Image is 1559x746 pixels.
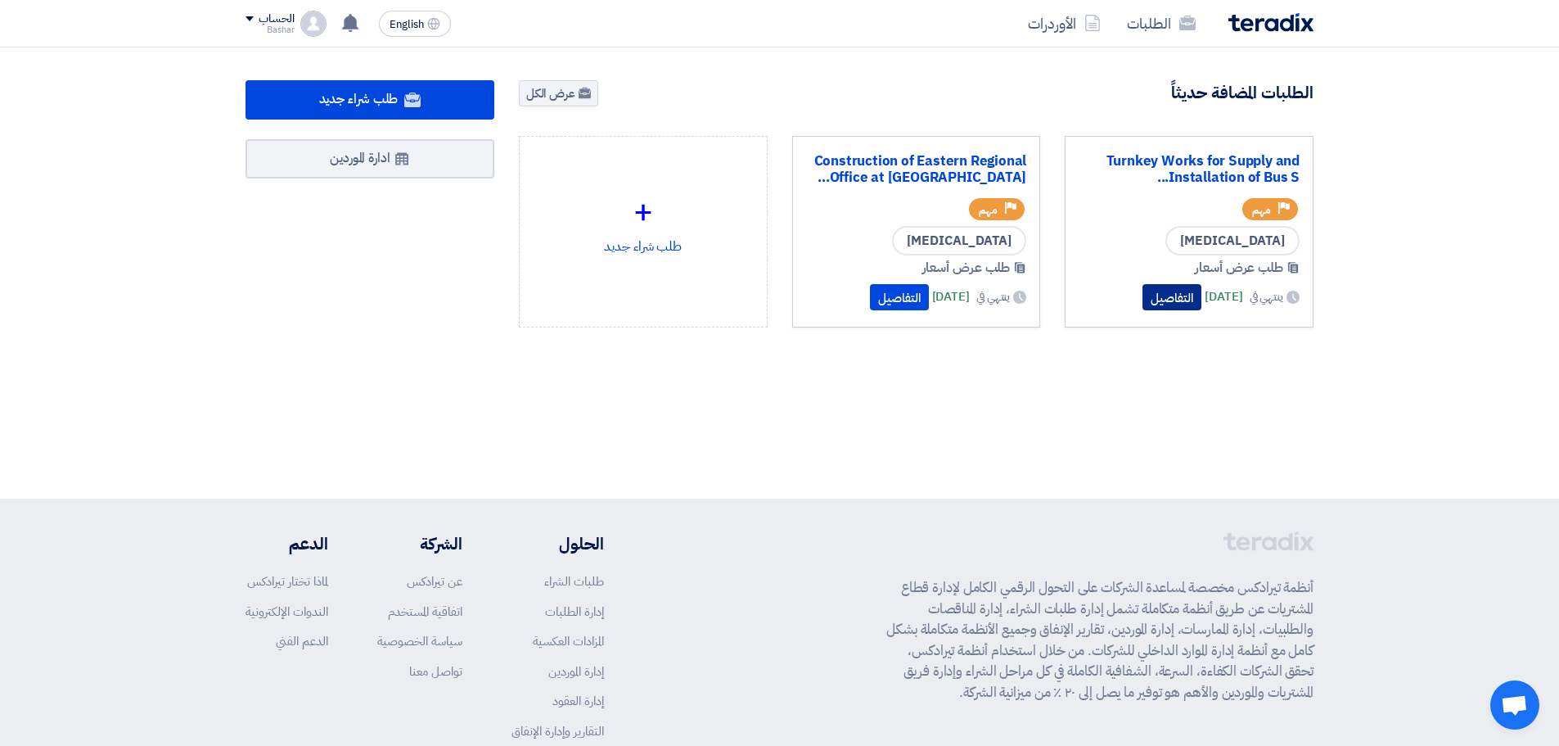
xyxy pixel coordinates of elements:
span: English [390,19,424,30]
li: الدعم [246,531,328,556]
div: طلب شراء جديد [533,150,754,294]
p: أنظمة تيرادكس مخصصة لمساعدة الشركات على التحول الرقمي الكامل لإدارة قطاع المشتريات عن طريق أنظمة ... [886,577,1313,703]
a: لماذا تختار تيرادكس [247,572,328,590]
span: [MEDICAL_DATA] [892,226,1026,255]
a: Construction of Eastern Regional Office at [GEOGRAPHIC_DATA]... [806,153,1027,186]
span: [DATE] [1205,287,1242,306]
a: إدارة العقود [552,692,604,710]
button: التفاصيل [1142,284,1201,310]
a: الندوات الإلكترونية [246,603,328,621]
a: إدارة الموردين [548,662,604,680]
a: تواصل معنا [409,662,462,680]
div: الحساب [259,12,294,26]
a: إدارة الطلبات [545,603,604,621]
span: [MEDICAL_DATA] [1165,226,1300,255]
button: English [379,11,451,37]
h4: الطلبات المضافة حديثاً [1171,82,1313,103]
a: الدعم الفني [276,632,328,650]
a: ادارة الموردين [246,139,494,179]
a: الأوردرات [1015,4,1114,43]
a: التقارير وإدارة الإنفاق [511,722,604,740]
span: مهم [979,202,998,218]
img: profile_test.png [300,11,327,37]
li: الشركة [377,531,462,556]
span: [DATE] [932,287,970,306]
button: التفاصيل [870,284,929,310]
a: اتفاقية المستخدم [388,603,462,621]
li: الحلول [511,531,604,556]
a: طلبات الشراء [544,572,604,590]
span: ينتهي في [1250,288,1283,305]
span: طلب شراء جديد [319,89,399,109]
a: Open chat [1490,680,1539,730]
a: المزادات العكسية [533,632,604,650]
span: طلب عرض أسعار [922,258,1011,278]
a: سياسة الخصوصية [377,632,462,650]
a: Turnkey Works for Supply and Installation of Bus S... [1079,153,1300,186]
img: Teradix logo [1228,13,1313,32]
span: ينتهي في [976,288,1010,305]
span: طلب عرض أسعار [1195,258,1283,278]
a: الطلبات [1114,4,1209,43]
a: عرض الكل [519,80,598,106]
a: عن تيرادكس [407,572,462,590]
div: + [533,188,754,237]
div: Bashar [246,25,294,34]
span: مهم [1252,202,1271,218]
